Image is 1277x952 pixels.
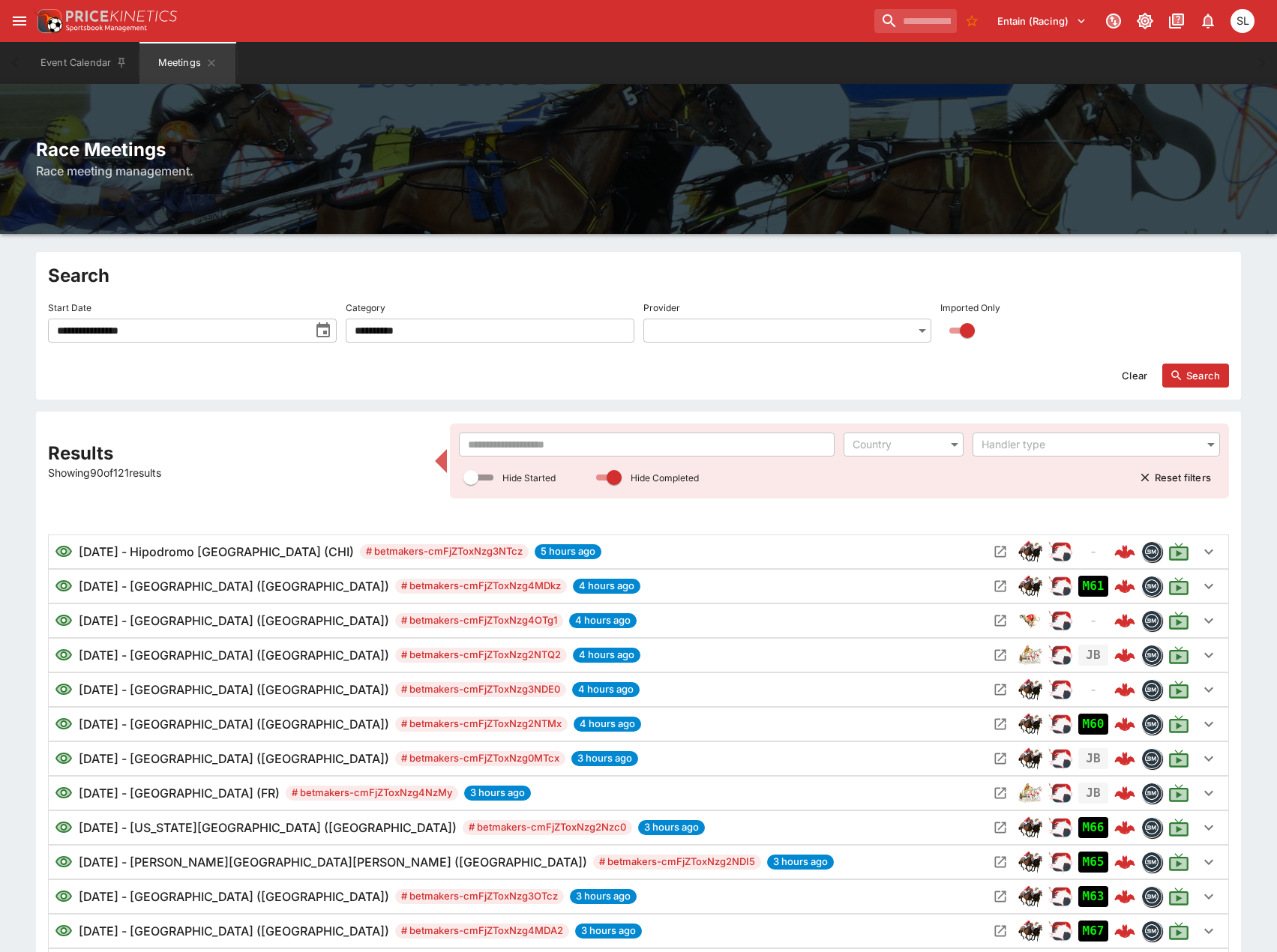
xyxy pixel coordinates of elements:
[988,816,1012,840] button: Open Meeting
[1048,712,1072,736] img: racing.png
[1168,679,1189,700] svg: Live
[55,922,73,940] svg: Visible
[55,612,73,630] svg: Visible
[79,853,587,871] h6: [DATE] - [PERSON_NAME][GEOGRAPHIC_DATA][PERSON_NAME] ([GEOGRAPHIC_DATA])
[1114,748,1135,769] img: logo-cerberus--red.svg
[1048,850,1072,874] img: racing.png
[988,9,1096,33] button: Select Tenant
[1114,645,1135,666] img: logo-cerberus--red.svg
[1114,679,1135,700] img: logo-cerberus--red.svg
[1168,645,1189,666] svg: Live
[573,579,640,594] span: 4 hours ago
[1114,852,1135,873] img: logo-cerberus--red.svg
[1018,609,1042,633] img: greyhound_racing.png
[1162,364,1229,388] button: Search
[988,747,1012,771] button: Open Meeting
[1048,919,1072,943] div: ParallelRacing Handler
[574,717,641,732] span: 4 hours ago
[395,682,566,697] span: # betmakers-cmFjZToxNzg3NDE0
[1048,678,1072,702] img: racing.png
[1078,679,1108,700] div: No Jetbet
[79,681,389,699] h6: [DATE] - [GEOGRAPHIC_DATA] ([GEOGRAPHIC_DATA])
[1078,921,1108,942] div: Imported to Jetbet as OPEN
[1142,542,1162,561] img: betmakers.png
[1168,817,1189,838] svg: Live
[55,577,73,595] svg: Visible
[55,819,73,837] svg: Visible
[36,162,1241,180] h6: Race meeting management.
[502,472,556,484] p: Hide Started
[1114,541,1135,562] img: logo-cerberus--red.svg
[1168,921,1189,942] svg: Live
[1231,9,1255,33] div: Singa Livett
[395,924,569,939] span: # betmakers-cmFjZToxNzg4MDA2
[1114,886,1135,907] img: logo-cerberus--red.svg
[139,42,235,84] button: Meetings
[1078,748,1108,769] div: Jetbet not yet mapped
[1141,679,1162,700] div: betmakers
[988,540,1012,564] button: Open Meeting
[66,25,147,31] img: Sportsbook Management
[1114,610,1135,631] img: logo-cerberus--red.svg
[1048,919,1072,943] img: racing.png
[79,819,457,837] h6: [DATE] - [US_STATE][GEOGRAPHIC_DATA] ([GEOGRAPHIC_DATA])
[1048,885,1072,909] img: racing.png
[1142,783,1162,803] img: betmakers.png
[1078,817,1108,838] div: Imported to Jetbet as OPEN
[360,544,529,559] span: # betmakers-cmFjZToxNzg3NTcz
[395,648,567,663] span: # betmakers-cmFjZToxNzg2NTQ2
[1141,645,1162,666] div: betmakers
[1048,781,1072,805] img: racing.png
[1114,576,1135,597] img: logo-cerberus--red.svg
[573,648,640,663] span: 4 hours ago
[1048,781,1072,805] div: ParallelRacing Handler
[1018,678,1042,702] div: horse_racing
[988,574,1012,598] button: Open Meeting
[79,543,354,561] h6: [DATE] - Hipodromo [GEOGRAPHIC_DATA] (CHI)
[395,579,567,594] span: # betmakers-cmFjZToxNzg4MDkz
[79,612,389,630] h6: [DATE] - [GEOGRAPHIC_DATA] ([GEOGRAPHIC_DATA])
[1142,645,1162,665] img: betmakers.png
[1100,7,1127,34] button: Connected to PK
[1018,678,1042,702] img: horse_racing.png
[988,609,1012,633] button: Open Meeting
[79,646,389,664] h6: [DATE] - [GEOGRAPHIC_DATA] ([GEOGRAPHIC_DATA])
[1078,714,1108,735] div: Imported to Jetbet as OPEN
[286,786,458,801] span: # betmakers-cmFjZToxNzg4NzMy
[1132,7,1159,34] button: Toggle light/dark mode
[1018,712,1042,736] div: horse_racing
[1078,576,1108,597] div: Imported to Jetbet as OPEN
[1168,610,1189,631] svg: Live
[767,855,834,870] span: 3 hours ago
[1048,609,1072,633] div: ParallelRacing Handler
[55,784,73,802] svg: Visible
[1018,609,1042,633] div: greyhound_racing
[1048,816,1072,840] div: ParallelRacing Handler
[1018,850,1042,874] div: horse_racing
[66,10,177,22] img: PriceKinetics
[1142,680,1162,699] img: betmakers.png
[1018,781,1042,805] div: harness_racing
[1018,885,1042,909] img: horse_racing.png
[1048,850,1072,874] div: ParallelRacing Handler
[593,855,761,870] span: # betmakers-cmFjZToxNzg2NDI5
[1142,921,1162,941] img: betmakers.png
[1114,921,1135,942] img: logo-cerberus--red.svg
[79,715,389,733] h6: [DATE] - [GEOGRAPHIC_DATA] ([GEOGRAPHIC_DATA])
[463,820,632,835] span: # betmakers-cmFjZToxNzg2Nzc0
[1018,712,1042,736] img: horse_racing.png
[395,717,568,732] span: # betmakers-cmFjZToxNzg2NTMx
[1141,541,1162,562] div: betmakers
[853,437,939,452] div: Country
[1018,816,1042,840] img: horse_racing.png
[988,919,1012,943] button: Open Meeting
[988,643,1012,667] button: Open Meeting
[55,750,73,768] svg: Visible
[6,7,33,34] button: open drawer
[1048,747,1072,771] div: ParallelRacing Handler
[1018,781,1042,805] img: harness_racing.png
[1048,747,1072,771] img: racing.png
[1114,783,1135,804] img: logo-cerberus--red.svg
[1141,610,1162,631] div: betmakers
[55,715,73,733] svg: Visible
